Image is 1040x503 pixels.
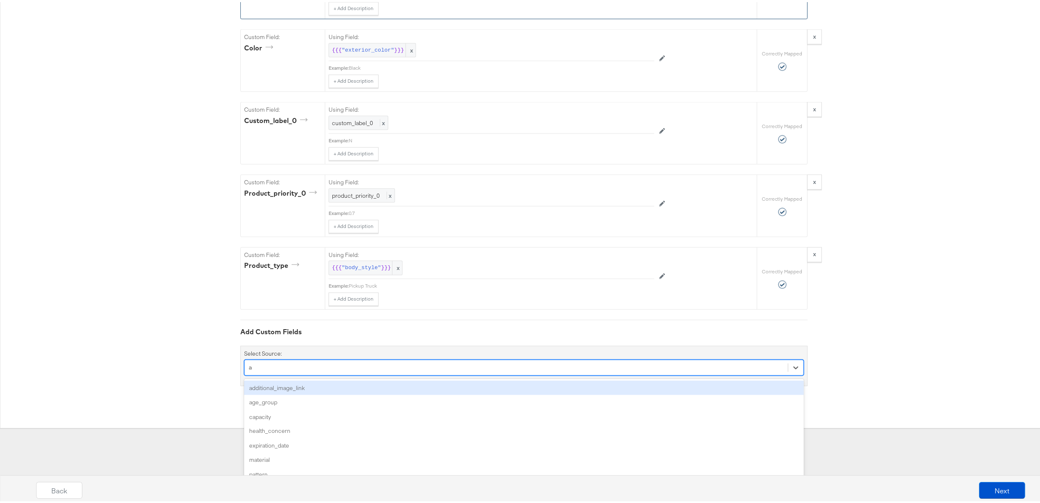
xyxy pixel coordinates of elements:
button: + Add Description [329,291,379,304]
div: material [244,451,804,466]
div: Example: [329,135,349,142]
span: {{{ [332,262,342,270]
label: Select Source: [244,348,282,356]
div: additional_image_link [244,379,804,393]
button: x [807,27,822,42]
span: "exterior_color" [342,45,394,52]
button: x [807,100,822,115]
div: custom_label_0 [244,114,311,123]
div: pattern [244,466,804,480]
div: Add Custom Fields [240,325,808,335]
label: Correctly Mapped [762,266,803,273]
label: Correctly Mapped [762,194,803,200]
div: age_group [244,393,804,408]
div: expiration_date [244,437,804,451]
span: "body_style" [342,262,381,270]
label: Correctly Mapped [762,48,803,55]
label: Using Field: [329,31,654,39]
label: Custom Field: [244,104,321,112]
div: Example: [329,208,349,215]
label: Correctly Mapped [762,121,803,128]
button: x [807,245,822,260]
div: Example: [329,280,349,287]
div: product_priority_0 [244,186,320,196]
div: Example: [329,63,349,69]
span: x [380,117,385,125]
span: }}} [394,45,404,52]
strong: x [813,248,816,256]
span: }}} [381,262,391,270]
button: + Add Description [329,145,379,159]
div: N [349,135,654,142]
button: + Add Description [329,218,379,231]
strong: x [813,31,816,38]
button: + Add Description [329,73,379,86]
span: {{{ [332,45,342,52]
label: Using Field: [329,104,654,112]
span: x [392,259,402,273]
span: product_priority_0 [332,190,380,197]
span: x [387,190,392,197]
label: Using Field: [329,249,654,257]
div: capacity [244,408,804,422]
span: custom_label_0 [332,117,373,125]
label: Custom Field: [244,249,321,257]
label: Custom Field: [244,176,321,184]
div: health_concern [244,422,804,437]
strong: x [813,176,816,183]
label: Custom Field: [244,31,321,39]
div: Black [349,63,654,69]
div: Pickup Truck [349,280,654,287]
div: color [244,41,276,51]
div: 0.7 [349,208,654,215]
button: Back [36,480,82,497]
span: x [405,42,416,55]
strong: x [813,103,816,111]
div: product_type [244,259,302,268]
button: x [807,173,822,188]
button: Next [979,480,1025,497]
label: Using Field: [329,176,654,184]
